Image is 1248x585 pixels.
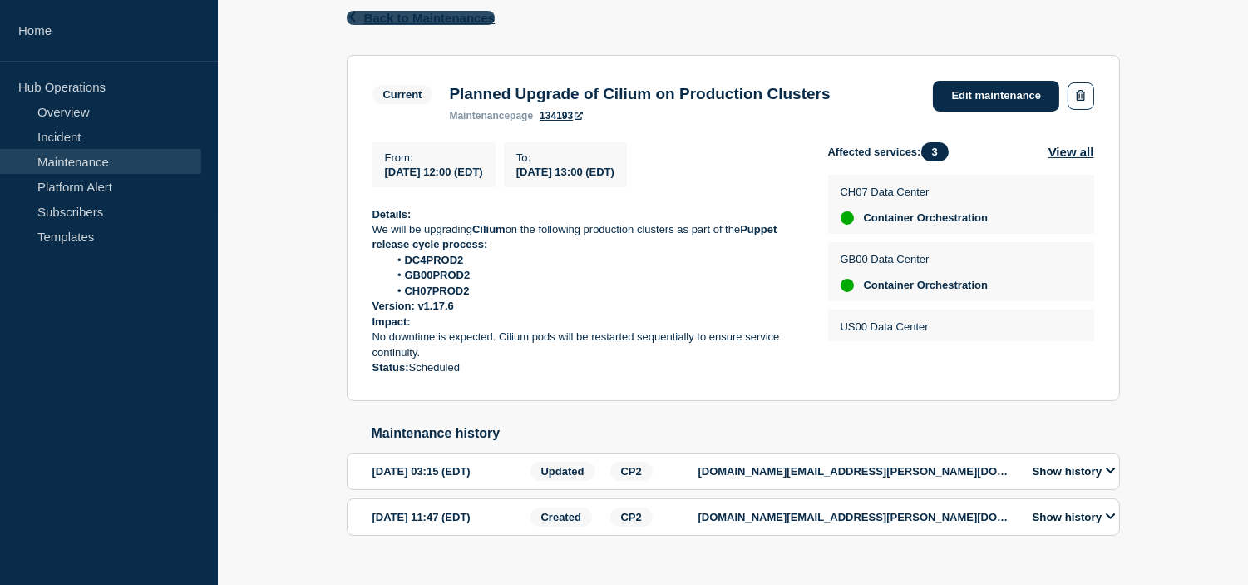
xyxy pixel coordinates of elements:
[530,462,595,481] span: Updated
[347,11,496,25] button: Back to Maintenances
[372,508,525,527] div: [DATE] 11:47 (EDT)
[864,279,989,292] span: Container Orchestration
[472,223,506,235] strong: Cilium
[372,361,409,374] strong: Status:
[372,300,415,312] strong: Version:
[372,315,411,328] strong: Impact:
[841,279,854,292] div: up
[698,465,1014,478] p: [DOMAIN_NAME][EMAIL_ADDRESS][PERSON_NAME][DOMAIN_NAME]
[372,462,525,481] div: [DATE] 03:15 (EDT)
[933,81,1059,112] a: Edit maintenance
[828,142,957,161] span: Affected services:
[698,511,1014,523] p: [DOMAIN_NAME][EMAIL_ADDRESS][PERSON_NAME][DOMAIN_NAME]
[841,186,989,198] p: CH07 Data Center
[449,110,510,121] span: maintenance
[540,110,583,121] a: 134193
[1028,510,1121,524] button: Show history
[449,110,533,121] p: page
[372,330,802,360] p: No downtime is expected. Cilium pods will be restarted sequentially to ensure service continuity.
[864,211,989,225] span: Container Orchestration
[364,11,496,25] span: Back to Maintenances
[1048,142,1094,161] button: View all
[921,142,949,161] span: 3
[405,285,470,297] strong: CH07PROD2
[1028,464,1121,478] button: Show history
[530,508,592,527] span: Created
[417,300,453,312] strong: v1.17.6
[385,166,483,178] span: [DATE] 12:00 (EDT)
[449,85,830,103] h3: Planned Upgrade of Cilium on Production Clusters
[610,462,653,481] span: CP2
[372,222,802,253] p: We will be upgrading on the following production clusters as part of the
[372,85,433,104] span: Current
[405,254,464,266] strong: DC4PROD2
[516,166,614,178] span: [DATE] 13:00 (EDT)
[610,508,653,527] span: CP2
[841,211,854,225] div: up
[841,253,989,265] p: GB00 Data Center
[385,151,483,164] p: From :
[516,151,614,164] p: To :
[372,426,1120,441] h2: Maintenance history
[405,269,471,281] strong: GB00PROD2
[841,320,989,333] p: US00 Data Center
[372,360,802,375] p: Scheduled
[372,208,412,221] strong: Details:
